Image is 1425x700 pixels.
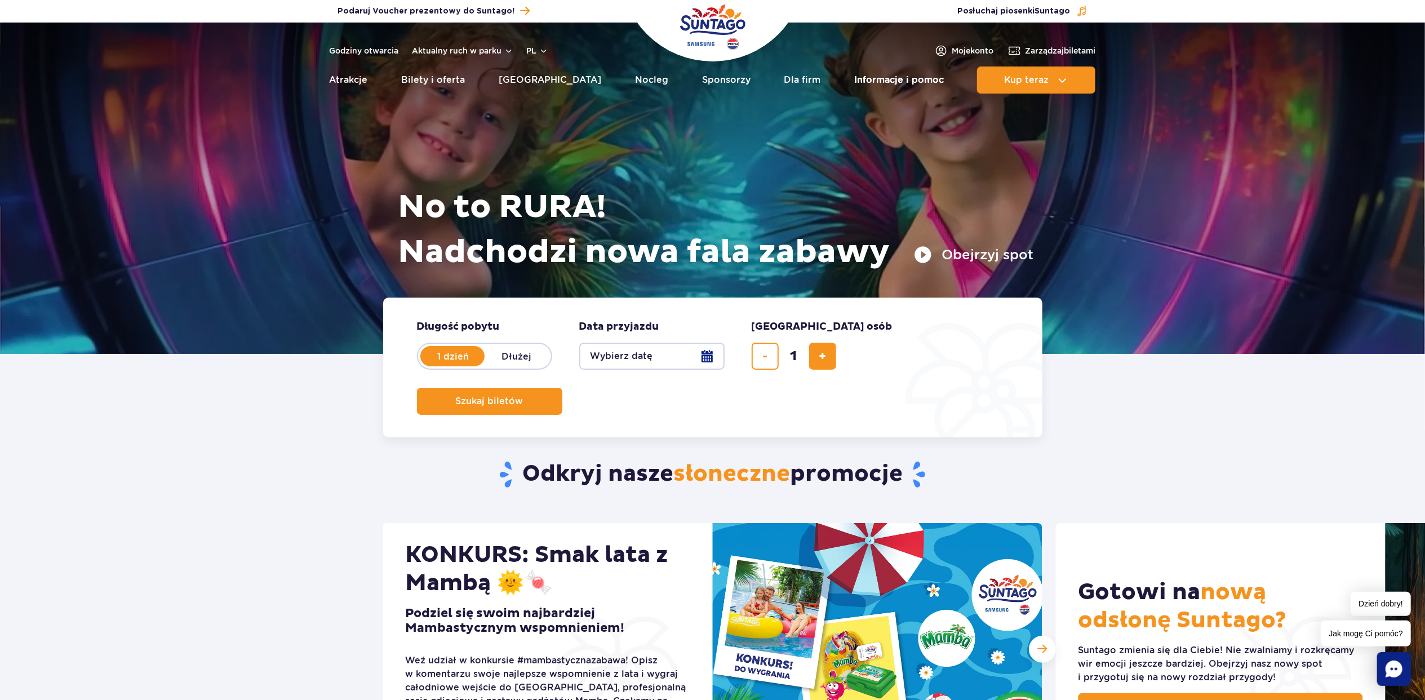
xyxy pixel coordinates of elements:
[958,6,1071,17] span: Posłuchaj piosenki
[1004,75,1049,85] span: Kup teraz
[635,67,668,94] a: Nocleg
[383,460,1042,489] h2: Odkryj nasze promocje
[401,67,465,94] a: Bilety i oferta
[1377,652,1411,686] div: Chat
[934,44,994,57] a: Mojekonto
[330,45,399,56] a: Godziny otwarcia
[421,344,486,368] label: 1 dzień
[499,67,602,94] a: [GEOGRAPHIC_DATA]
[1078,578,1287,635] span: nową odsłonę Suntago?
[527,45,548,56] button: pl
[1007,44,1096,57] a: Zarządzajbiletami
[752,343,779,370] button: usuń bilet
[579,320,659,334] span: Data przyjazdu
[383,298,1042,437] form: Planowanie wizyty w Park of Poland
[952,45,994,56] span: Moje konto
[485,344,549,368] label: Dłużej
[406,541,690,597] h2: KONKURS: Smak lata z Mambą 🌞🍬
[809,343,836,370] button: dodaj bilet
[958,6,1087,17] button: Posłuchaj piosenkiSuntago
[977,67,1095,94] button: Kup teraz
[406,606,690,636] h3: Podziel się swoim najbardziej Mambastycznym wspomnieniem!
[780,343,807,370] input: liczba biletów
[1321,621,1411,646] span: Jak mogę Ci pomóc?
[752,320,893,334] span: [GEOGRAPHIC_DATA] osób
[784,67,820,94] a: Dla firm
[456,396,523,406] span: Szukaj biletów
[579,343,725,370] button: Wybierz datę
[702,67,751,94] a: Sponsorzy
[1026,45,1096,56] span: Zarządzaj biletami
[417,388,562,415] button: Szukaj biletów
[398,185,1034,275] h1: No to RURA! Nadchodzi nowa fala zabawy
[338,3,530,19] a: Podaruj Voucher prezentowy do Suntago!
[417,320,500,334] span: Długość pobytu
[1029,636,1056,663] div: Następny slajd
[1078,644,1363,684] div: Suntago zmienia się dla Ciebie! Nie zwalniamy i rozkręcamy wir emocji jeszcze bardziej. Obejrzyj ...
[338,6,515,17] span: Podaruj Voucher prezentowy do Suntago!
[914,246,1034,264] button: Obejrzyj spot
[673,460,790,488] span: słoneczne
[1351,592,1411,616] span: Dzień dobry!
[1035,7,1071,15] span: Suntago
[1078,578,1363,635] h2: Gotowi na
[854,67,944,94] a: Informacje i pomoc
[412,46,513,55] button: Aktualny ruch w parku
[330,67,368,94] a: Atrakcje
